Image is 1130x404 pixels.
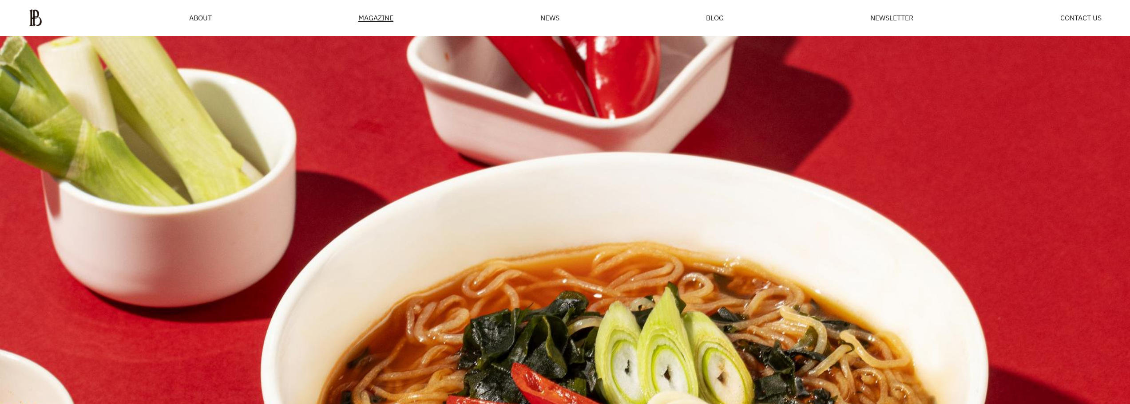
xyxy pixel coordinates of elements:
[540,14,559,21] a: NEWS
[706,14,724,21] a: BLOG
[1060,14,1102,21] a: CONTACT US
[358,14,393,22] div: MAGAZINE
[28,9,42,27] img: ba379d5522eb3.png
[189,14,212,21] a: ABOUT
[870,14,913,21] a: NEWSLETTER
